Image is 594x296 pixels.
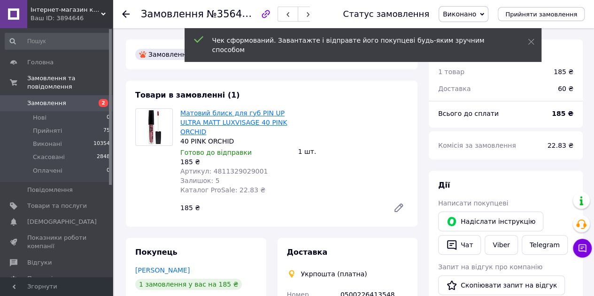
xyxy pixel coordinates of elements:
[33,153,65,161] span: Скасовані
[141,8,204,20] span: Замовлення
[135,49,214,60] div: Замовлення з Bigl
[27,258,52,267] span: Відгуки
[552,78,579,99] div: 60 ₴
[438,181,450,190] span: Дії
[180,157,291,167] div: 185 ₴
[107,167,110,175] span: 0
[27,274,53,283] span: Покупці
[180,149,252,156] span: Готово до відправки
[180,109,287,136] a: Матовий блиск для губ PIN UP ULTRA MATT LUXVISAGE 40 PINK ORCHID
[299,269,370,279] div: Укрпошта (платна)
[31,6,101,14] span: Інтернет-магазин косметики "Lushlume"
[212,36,504,54] div: Чек сформований. Завантажте і відправте його покупцеві будь-яким зручним способом
[438,275,565,295] button: Скопіювати запит на відгук
[438,68,464,76] span: 1 товар
[554,67,573,76] div: 185 ₴
[135,279,242,290] div: 1 замовлення у вас на 185 ₴
[27,74,113,91] span: Замовлення та повідомлення
[180,177,220,184] span: Залишок: 5
[522,235,568,255] a: Telegram
[122,9,130,19] div: Повернутися назад
[33,114,46,122] span: Нові
[180,137,291,146] div: 40 PINK ORCHID
[33,127,62,135] span: Прийняті
[27,218,97,226] span: [DEMOGRAPHIC_DATA]
[438,212,543,231] button: Надіслати інструкцію
[438,110,499,117] span: Всього до сплати
[27,58,54,67] span: Головна
[343,9,429,19] div: Статус замовлення
[485,235,517,255] a: Viber
[180,186,265,194] span: Каталог ProSale: 22.83 ₴
[180,167,268,175] span: Артикул: 4811329029001
[27,99,66,107] span: Замовлення
[573,239,592,258] button: Чат з покупцем
[99,99,108,107] span: 2
[135,91,240,99] span: Товари в замовленні (1)
[438,142,516,149] span: Комісія за замовлення
[438,263,542,271] span: Запит на відгук про компанію
[33,140,62,148] span: Виконані
[107,114,110,122] span: 0
[97,153,110,161] span: 2848
[207,8,273,20] span: №356413226
[443,10,476,18] span: Виконано
[27,202,87,210] span: Товари та послуги
[31,14,113,23] div: Ваш ID: 3894646
[27,186,73,194] span: Повідомлення
[33,167,62,175] span: Оплачені
[505,11,577,18] span: Прийняти замовлення
[498,7,585,21] button: Прийняти замовлення
[294,145,412,158] div: 1 шт.
[548,142,573,149] span: 22.83 ₴
[389,198,408,217] a: Редагувати
[5,33,111,50] input: Пошук
[438,235,481,255] button: Чат
[438,85,471,92] span: Доставка
[177,201,386,214] div: 185 ₴
[438,199,508,207] span: Написати покупцеві
[93,140,110,148] span: 10354
[27,234,87,250] span: Показники роботи компанії
[103,127,110,135] span: 75
[287,248,328,257] span: Доставка
[135,266,190,274] a: [PERSON_NAME]
[552,110,573,117] b: 185 ₴
[135,248,177,257] span: Покупець
[137,109,171,145] img: Матовий блиск для губ PIN UP ULTRA MATT LUXVISAGE 40 PINK ORCHID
